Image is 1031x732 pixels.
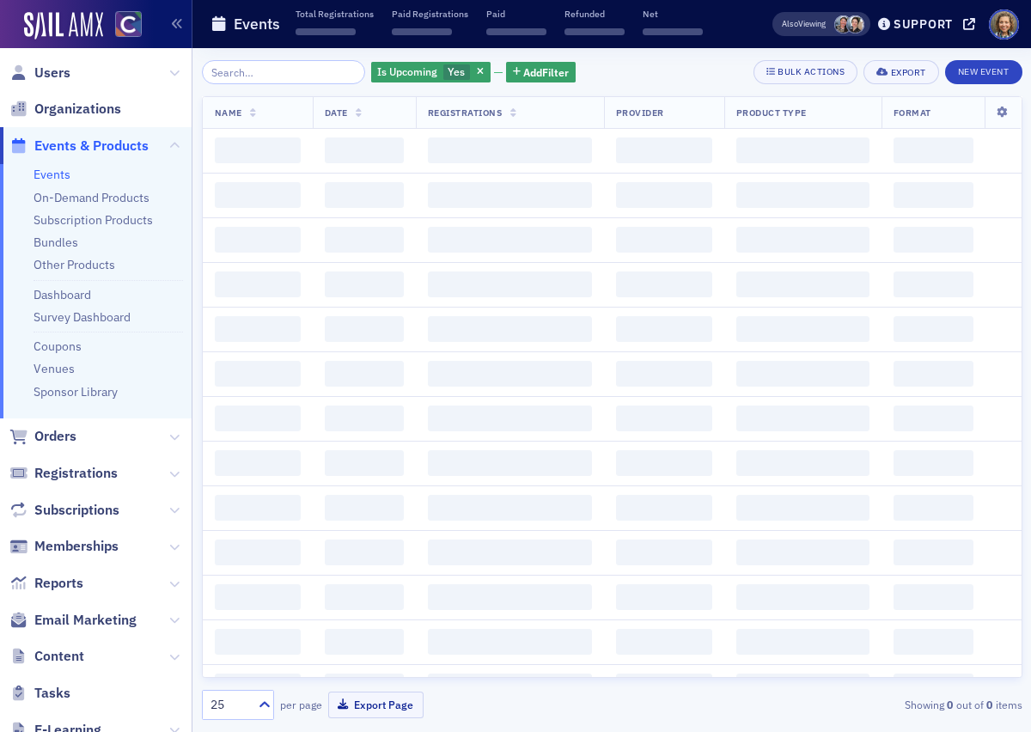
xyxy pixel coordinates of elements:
[894,361,973,387] span: ‌
[616,540,712,565] span: ‌
[894,107,931,119] span: Format
[834,15,852,34] span: Tiffany Carson
[34,537,119,556] span: Memberships
[215,107,242,119] span: Name
[944,697,956,712] strong: 0
[486,8,546,20] p: Paid
[782,18,798,29] div: Also
[894,584,973,610] span: ‌
[215,450,301,476] span: ‌
[428,271,592,297] span: ‌
[325,406,404,431] span: ‌
[428,107,503,119] span: Registrations
[9,611,137,630] a: Email Marketing
[371,62,491,83] div: Yes
[428,227,592,253] span: ‌
[325,495,404,521] span: ‌
[894,227,973,253] span: ‌
[616,271,712,297] span: ‌
[616,450,712,476] span: ‌
[428,584,592,610] span: ‌
[215,495,301,521] span: ‌
[984,697,996,712] strong: 0
[736,182,869,208] span: ‌
[234,14,280,34] h1: Events
[736,450,869,476] span: ‌
[215,271,301,297] span: ‌
[448,64,465,78] span: Yes
[34,611,137,630] span: Email Marketing
[325,450,404,476] span: ‌
[215,316,301,342] span: ‌
[616,674,712,699] span: ‌
[325,674,404,699] span: ‌
[328,692,424,718] button: Export Page
[891,68,926,77] div: Export
[863,60,938,84] button: Export
[428,182,592,208] span: ‌
[736,674,869,699] span: ‌
[428,629,592,655] span: ‌
[506,62,577,83] button: AddFilter
[325,584,404,610] span: ‌
[736,137,869,163] span: ‌
[325,316,404,342] span: ‌
[392,8,468,20] p: Paid Registrations
[782,18,826,30] span: Viewing
[428,316,592,342] span: ‌
[736,584,869,610] span: ‌
[428,450,592,476] span: ‌
[34,100,121,119] span: Organizations
[616,227,712,253] span: ‌
[736,406,869,431] span: ‌
[736,495,869,521] span: ‌
[894,450,973,476] span: ‌
[894,182,973,208] span: ‌
[616,584,712,610] span: ‌
[753,60,857,84] button: Bulk Actions
[989,9,1019,40] span: Profile
[428,137,592,163] span: ‌
[34,647,84,666] span: Content
[616,316,712,342] span: ‌
[377,64,437,78] span: Is Upcoming
[616,495,712,521] span: ‌
[9,64,70,82] a: Users
[325,540,404,565] span: ‌
[24,12,103,40] a: SailAMX
[34,464,118,483] span: Registrations
[945,60,1022,84] button: New Event
[215,674,301,699] span: ‌
[215,629,301,655] span: ‌
[34,212,153,228] a: Subscription Products
[34,339,82,354] a: Coupons
[9,684,70,703] a: Tasks
[9,501,119,520] a: Subscriptions
[9,100,121,119] a: Organizations
[616,629,712,655] span: ‌
[616,361,712,387] span: ‌
[215,182,301,208] span: ‌
[643,28,703,35] span: ‌
[616,406,712,431] span: ‌
[9,647,84,666] a: Content
[9,464,118,483] a: Registrations
[428,361,592,387] span: ‌
[945,63,1022,78] a: New Event
[894,137,973,163] span: ‌
[325,182,404,208] span: ‌
[392,28,452,35] span: ‌
[34,384,118,400] a: Sponsor Library
[215,584,301,610] span: ‌
[34,309,131,325] a: Survey Dashboard
[34,574,83,593] span: Reports
[894,406,973,431] span: ‌
[486,28,546,35] span: ‌
[894,271,973,297] span: ‌
[736,361,869,387] span: ‌
[736,316,869,342] span: ‌
[894,674,973,699] span: ‌
[325,227,404,253] span: ‌
[894,16,953,32] div: Support
[325,361,404,387] span: ‌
